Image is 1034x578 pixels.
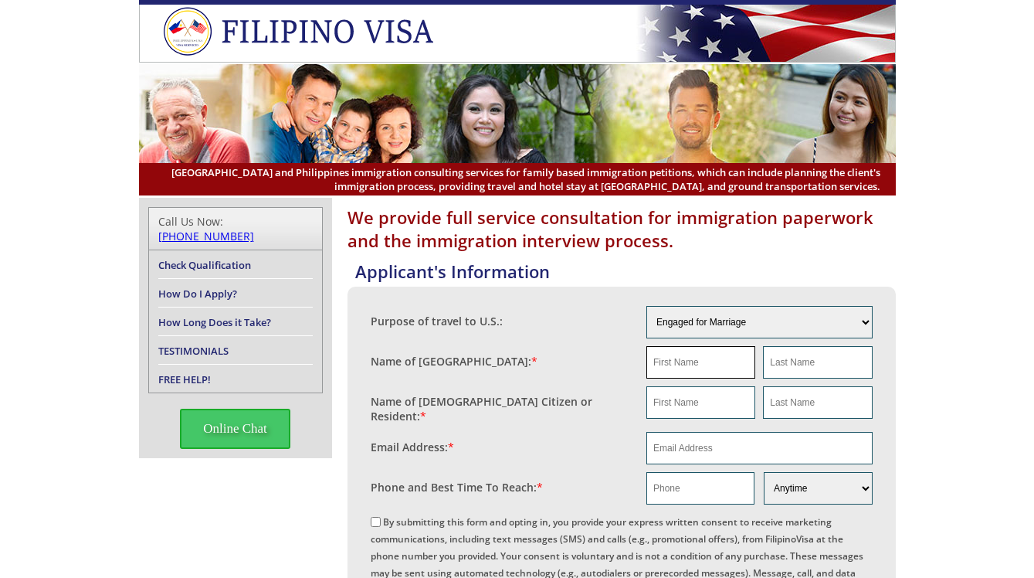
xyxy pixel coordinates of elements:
label: Name of [DEMOGRAPHIC_DATA] Citizen or Resident: [371,394,632,423]
input: Last Name [763,386,872,419]
a: FREE HELP! [158,372,211,386]
a: How Long Does it Take? [158,315,271,329]
div: Call Us Now: [158,214,313,243]
h1: We provide full service consultation for immigration paperwork and the immigration interview proc... [347,206,896,252]
a: [PHONE_NUMBER] [158,229,254,243]
span: [GEOGRAPHIC_DATA] and Philippines immigration consulting services for family based immigration pe... [154,165,880,193]
label: Phone and Best Time To Reach: [371,480,543,495]
label: Name of [GEOGRAPHIC_DATA]: [371,354,537,369]
a: Check Qualification [158,258,251,272]
input: First Name [646,346,755,379]
input: Email Address [646,432,873,464]
label: Purpose of travel to U.S.: [371,314,503,328]
label: Email Address: [371,440,454,454]
span: Online Chat [180,409,290,449]
input: Phone [646,472,754,505]
input: First Name [646,386,755,419]
h4: Applicant's Information [355,260,896,283]
a: How Do I Apply? [158,287,237,301]
input: By submitting this form and opting in, you provide your express written consent to receive market... [371,517,381,527]
input: Last Name [763,346,872,379]
a: TESTIMONIALS [158,344,229,358]
select: Phone and Best Reach Time are required. [764,472,872,505]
